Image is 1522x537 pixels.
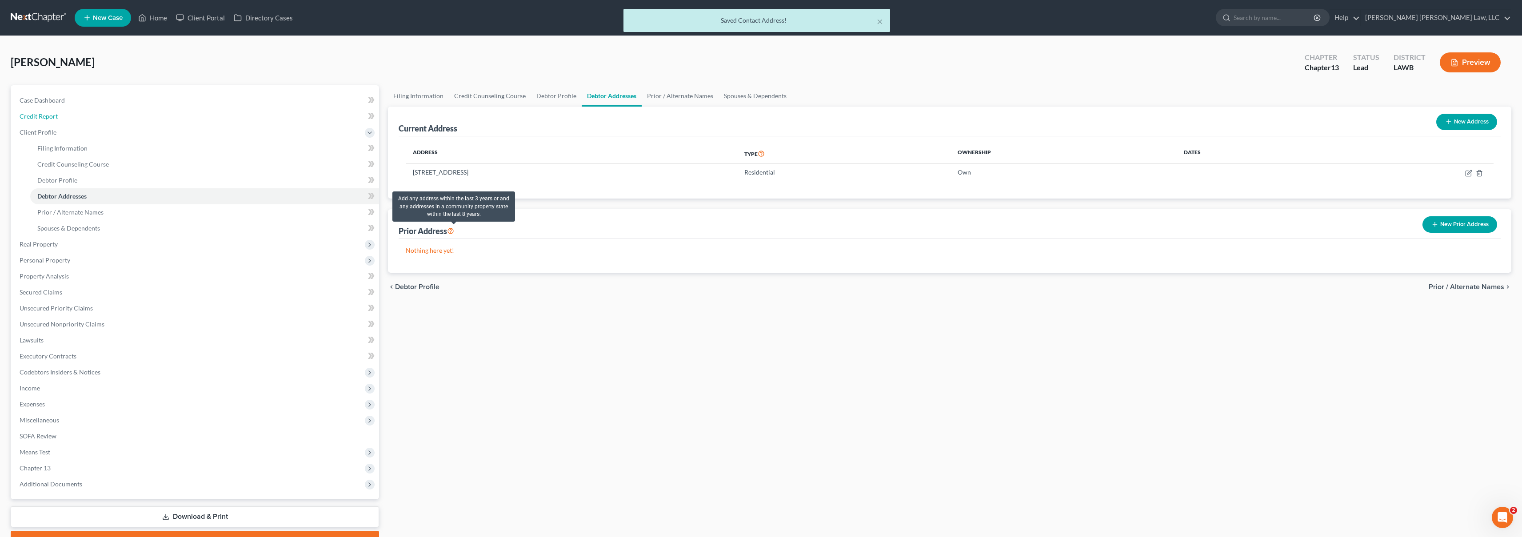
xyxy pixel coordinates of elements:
[1504,283,1511,290] i: chevron_right
[406,143,737,164] th: Address
[1429,283,1504,290] span: Prior / Alternate Names
[951,143,1177,164] th: Ownership
[951,164,1177,181] td: Own
[399,123,457,134] div: Current Address
[20,432,56,440] span: SOFA Review
[1353,63,1379,73] div: Lead
[531,85,582,107] a: Debtor Profile
[20,112,58,120] span: Credit Report
[631,16,883,25] div: Saved Contact Address!
[37,208,104,216] span: Prior / Alternate Names
[30,188,379,204] a: Debtor Addresses
[20,368,100,376] span: Codebtors Insiders & Notices
[30,204,379,220] a: Prior / Alternate Names
[877,16,883,27] button: ×
[1510,507,1517,514] span: 2
[37,176,77,184] span: Debtor Profile
[20,96,65,104] span: Case Dashboard
[642,85,719,107] a: Prior / Alternate Names
[20,336,44,344] span: Lawsuits
[737,143,951,164] th: Type
[37,192,87,200] span: Debtor Addresses
[12,268,379,284] a: Property Analysis
[1436,114,1497,130] button: New Address
[1331,63,1339,72] span: 13
[406,246,1494,255] p: Nothing here yet!
[20,272,69,280] span: Property Analysis
[20,288,62,296] span: Secured Claims
[20,464,51,472] span: Chapter 13
[392,191,515,221] div: Add any address within the last 3 years or and any addresses in a community property state within...
[20,304,93,312] span: Unsecured Priority Claims
[388,283,395,290] i: chevron_left
[719,85,792,107] a: Spouses & Dependents
[20,416,59,424] span: Miscellaneous
[582,85,642,107] a: Debtor Addresses
[20,128,56,136] span: Client Profile
[1394,52,1426,63] div: District
[30,172,379,188] a: Debtor Profile
[1394,63,1426,73] div: LAWB
[20,448,50,456] span: Means Test
[20,256,70,264] span: Personal Property
[20,320,104,328] span: Unsecured Nonpriority Claims
[1492,507,1513,528] iframe: Intercom live chat
[1177,143,1325,164] th: Dates
[20,400,45,408] span: Expenses
[20,240,58,248] span: Real Property
[12,284,379,300] a: Secured Claims
[11,56,95,68] span: [PERSON_NAME]
[12,92,379,108] a: Case Dashboard
[1422,216,1497,233] button: New Prior Address
[1429,283,1511,290] button: Prior / Alternate Names chevron_right
[12,108,379,124] a: Credit Report
[37,224,100,232] span: Spouses & Dependents
[37,160,109,168] span: Credit Counseling Course
[11,506,379,527] a: Download & Print
[399,226,454,236] div: Prior Address
[12,428,379,444] a: SOFA Review
[395,283,439,290] span: Debtor Profile
[388,283,439,290] button: chevron_left Debtor Profile
[30,220,379,236] a: Spouses & Dependents
[449,85,531,107] a: Credit Counseling Course
[1305,52,1339,63] div: Chapter
[388,85,449,107] a: Filing Information
[1353,52,1379,63] div: Status
[1305,63,1339,73] div: Chapter
[30,156,379,172] a: Credit Counseling Course
[1440,52,1501,72] button: Preview
[737,164,951,181] td: Residential
[12,348,379,364] a: Executory Contracts
[12,332,379,348] a: Lawsuits
[12,300,379,316] a: Unsecured Priority Claims
[30,140,379,156] a: Filing Information
[20,480,82,488] span: Additional Documents
[12,316,379,332] a: Unsecured Nonpriority Claims
[20,352,76,360] span: Executory Contracts
[20,384,40,392] span: Income
[37,144,88,152] span: Filing Information
[406,164,737,181] td: [STREET_ADDRESS]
